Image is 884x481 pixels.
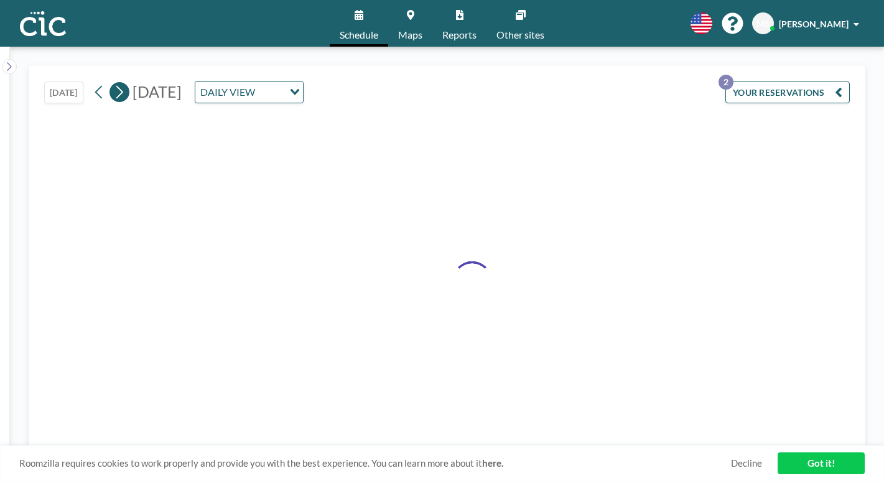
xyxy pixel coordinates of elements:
[44,82,83,103] button: [DATE]
[20,11,66,36] img: organization-logo
[195,82,303,103] div: Search for option
[398,30,422,40] span: Maps
[778,452,865,474] a: Got it!
[198,84,258,100] span: DAILY VIEW
[442,30,477,40] span: Reports
[779,19,849,29] span: [PERSON_NAME]
[725,82,850,103] button: YOUR RESERVATIONS2
[259,84,282,100] input: Search for option
[496,30,544,40] span: Other sites
[719,75,733,90] p: 2
[133,82,182,101] span: [DATE]
[731,457,762,469] a: Decline
[340,30,378,40] span: Schedule
[482,457,503,469] a: here.
[756,18,770,29] span: MS
[19,457,731,469] span: Roomzilla requires cookies to work properly and provide you with the best experience. You can lea...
